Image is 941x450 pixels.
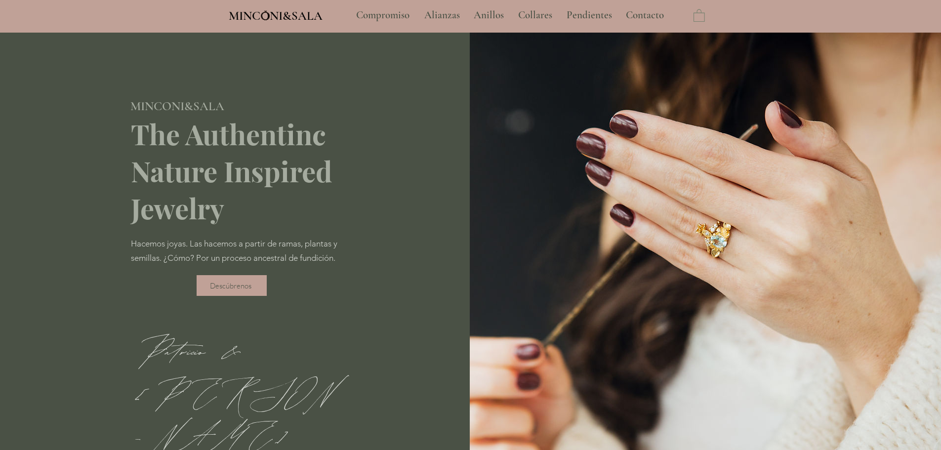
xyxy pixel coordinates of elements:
[131,115,332,226] span: The Authentinc Nature Inspired Jewelry
[466,3,511,28] a: Anillos
[229,6,323,23] a: MINCONI&SALA
[559,3,618,28] a: Pendientes
[513,3,557,28] p: Collares
[349,3,417,28] a: Compromiso
[229,8,323,23] span: MINCONI&SALA
[417,3,466,28] a: Alianzas
[329,3,691,28] nav: Sitio
[130,99,224,114] span: MINCONI&SALA
[351,3,414,28] p: Compromiso
[419,3,465,28] p: Alianzas
[210,281,251,290] span: Descúbrenos
[469,3,509,28] p: Anillos
[511,3,559,28] a: Collares
[562,3,617,28] p: Pendientes
[621,3,669,28] p: Contacto
[261,10,270,20] img: Minconi Sala
[197,275,267,296] a: Descúbrenos
[131,239,337,263] span: Hacemos joyas. Las hacemos a partir de ramas, plantas y semillas. ¿Cómo? Por un proceso ancestral...
[130,97,224,113] a: MINCONI&SALA
[618,3,672,28] a: Contacto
